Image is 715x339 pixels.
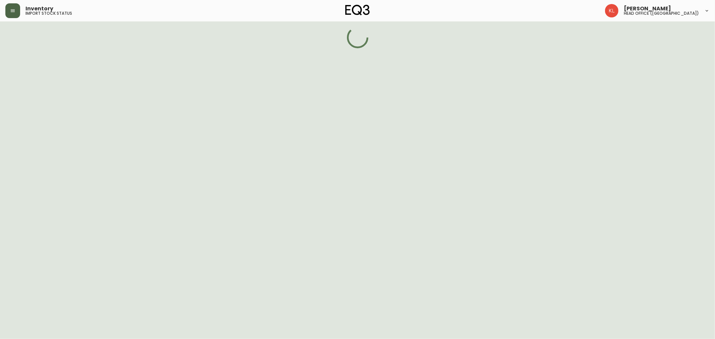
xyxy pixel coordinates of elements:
img: 2c0c8aa7421344cf0398c7f872b772b5 [605,4,618,17]
img: logo [345,5,370,15]
h5: import stock status [25,11,72,15]
span: Inventory [25,6,53,11]
span: [PERSON_NAME] [624,6,671,11]
h5: head office ([GEOGRAPHIC_DATA]) [624,11,699,15]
